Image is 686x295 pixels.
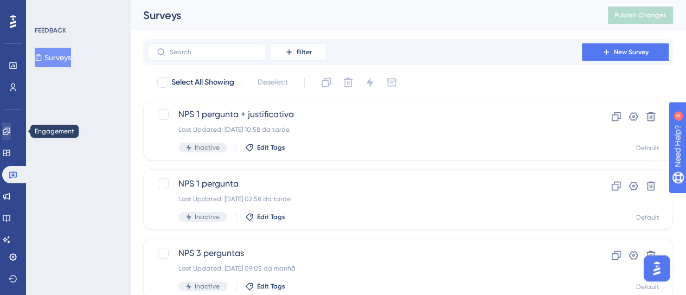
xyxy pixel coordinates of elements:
[636,144,659,152] div: Default
[582,43,669,61] button: New Survey
[35,26,66,35] div: FEEDBACK
[245,282,285,291] button: Edit Tags
[608,7,673,24] button: Publish Changes
[178,125,551,134] div: Last Updated: [DATE] 10:58 da tarde
[636,213,659,222] div: Default
[297,48,312,56] span: Filter
[178,177,551,190] span: NPS 1 pergunta
[170,48,258,56] input: Search
[195,282,220,291] span: Inactive
[143,8,581,23] div: Surveys
[636,283,659,291] div: Default
[258,76,288,89] span: Deselect
[640,252,673,285] iframe: UserGuiding AI Assistant Launcher
[178,264,551,273] div: Last Updated: [DATE] 09:05 da manhã
[178,195,551,203] div: Last Updated: [DATE] 02:58 da tarde
[614,48,649,56] span: New Survey
[178,108,551,121] span: NPS 1 pergunta + justificativa
[271,43,325,61] button: Filter
[171,76,234,89] span: Select All Showing
[245,213,285,221] button: Edit Tags
[195,143,220,152] span: Inactive
[257,282,285,291] span: Edit Tags
[248,73,298,92] button: Deselect
[614,11,666,20] span: Publish Changes
[35,48,71,67] button: Surveys
[75,5,79,14] div: 4
[195,213,220,221] span: Inactive
[257,213,285,221] span: Edit Tags
[25,3,68,16] span: Need Help?
[178,247,551,260] span: NPS 3 perguntas
[245,143,285,152] button: Edit Tags
[257,143,285,152] span: Edit Tags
